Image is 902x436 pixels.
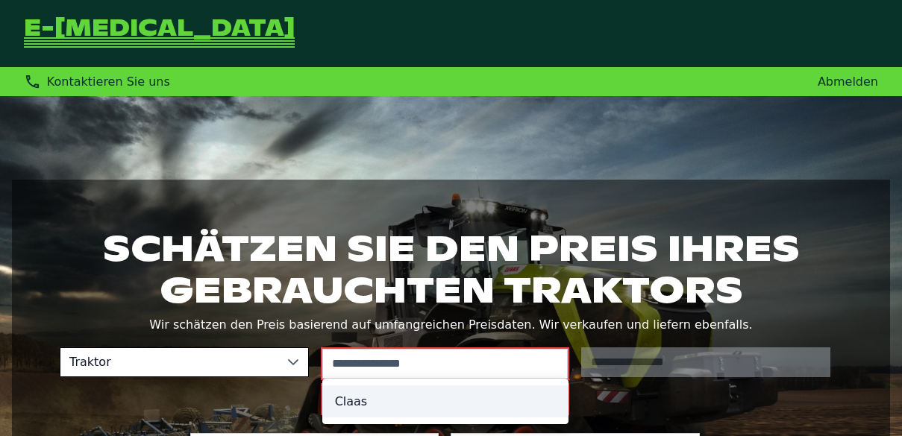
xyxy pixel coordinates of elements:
h1: Schätzen Sie den Preis Ihres gebrauchten Traktors [60,227,842,311]
p: Wir schätzen den Preis basierend auf umfangreichen Preisdaten. Wir verkaufen und liefern ebenfalls. [60,315,842,335]
a: Zurück zur Startseite [24,18,295,49]
span: Kontaktieren Sie uns [47,75,170,89]
ul: Option List [323,379,568,423]
small: Bitte wählen Sie eine Marke aus den Vorschlägen [321,383,570,415]
li: Claas [323,385,568,417]
span: Traktor [60,348,278,376]
a: Abmelden [818,75,878,89]
div: Kontaktieren Sie uns [24,73,170,90]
